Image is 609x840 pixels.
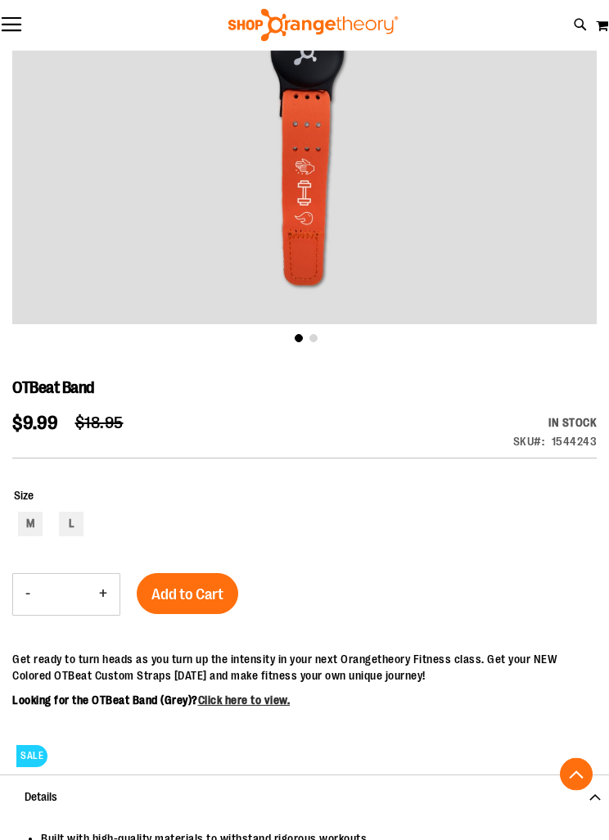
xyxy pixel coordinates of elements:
[12,413,59,434] span: $9.99
[513,436,545,449] strong: SKU
[198,694,291,707] a: Click here to view.
[137,574,238,615] button: Add to Cart
[75,414,124,433] span: $18.95
[304,325,319,350] div: image 2 of 2
[16,746,47,768] span: SALE
[513,415,598,431] div: In stock
[513,415,598,431] div: Availability
[12,652,597,684] p: Get ready to turn heads as you turn up the intensity in your next Orangetheory Fitness class. Get...
[151,586,223,604] span: Add to Cart
[560,758,593,791] button: Back To Top
[43,576,87,615] input: Product quantity
[226,9,400,42] img: Shop Orangetheory
[14,490,34,503] span: Size
[18,513,43,537] div: M
[12,379,94,398] span: OTBeat Band
[552,434,598,450] div: 1544243
[290,325,304,350] div: image 1 of 2
[87,575,120,616] button: Increase product quantity
[13,575,43,616] button: Decrease product quantity
[12,694,290,707] b: Looking for the OTBeat Band (Grey)?
[59,513,83,537] div: L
